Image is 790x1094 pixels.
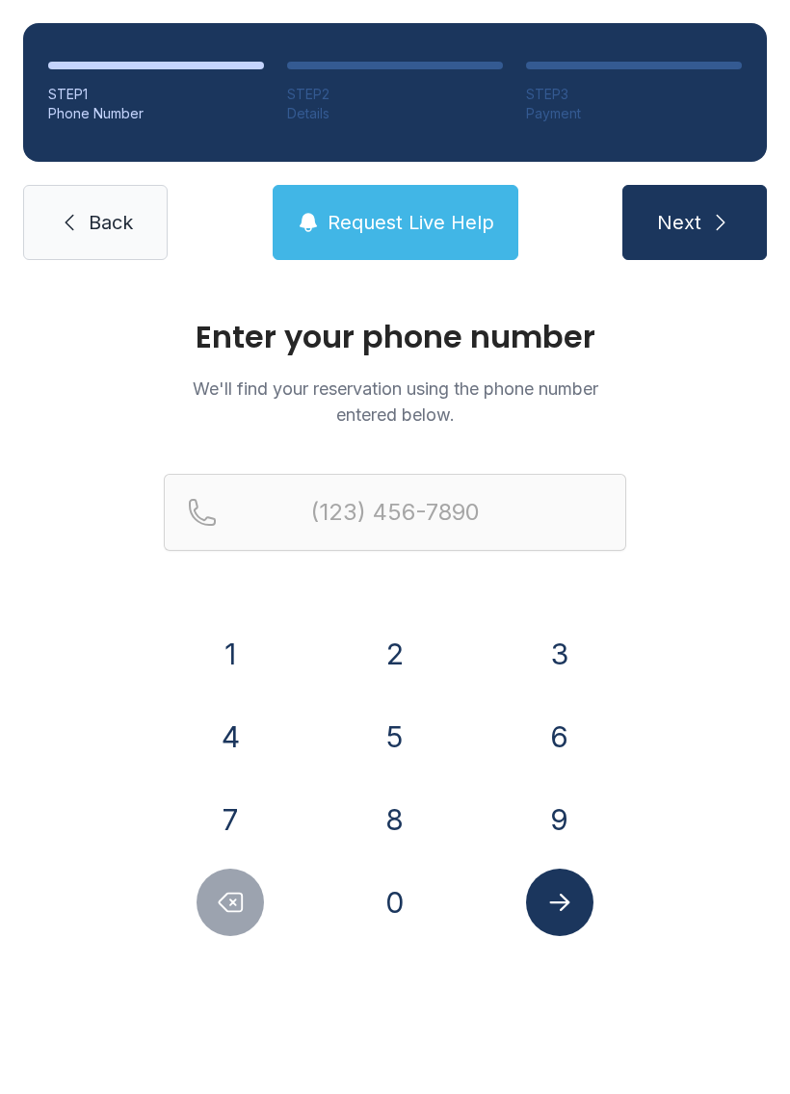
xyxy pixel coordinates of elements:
[328,209,494,236] span: Request Live Help
[164,376,626,428] p: We'll find your reservation using the phone number entered below.
[164,474,626,551] input: Reservation phone number
[657,209,701,236] span: Next
[526,85,742,104] div: STEP 3
[197,620,264,688] button: 1
[361,620,429,688] button: 2
[197,869,264,936] button: Delete number
[197,703,264,770] button: 4
[287,104,503,123] div: Details
[526,869,593,936] button: Submit lookup form
[197,786,264,853] button: 7
[89,209,133,236] span: Back
[361,869,429,936] button: 0
[164,322,626,352] h1: Enter your phone number
[361,703,429,770] button: 5
[48,85,264,104] div: STEP 1
[361,786,429,853] button: 8
[48,104,264,123] div: Phone Number
[526,620,593,688] button: 3
[526,104,742,123] div: Payment
[526,703,593,770] button: 6
[526,786,593,853] button: 9
[287,85,503,104] div: STEP 2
